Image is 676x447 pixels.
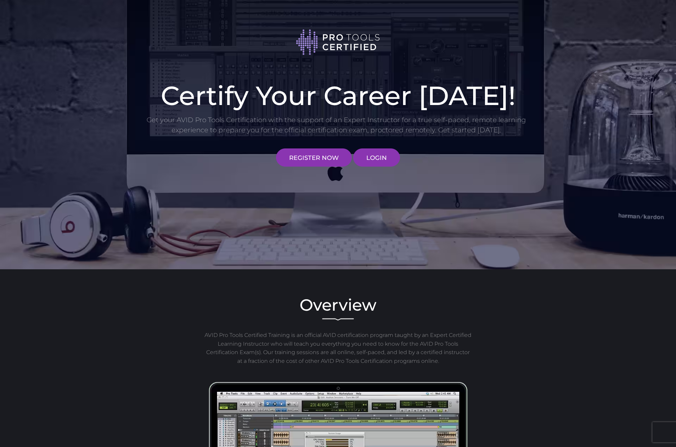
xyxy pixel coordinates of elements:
h1: Certify Your Career [DATE]! [146,82,530,109]
a: LOGIN [353,148,400,167]
p: Get your AVID Pro Tools Certification with the support of an Expert Instructor for a true self-pa... [146,115,527,135]
img: decorative line [322,318,354,321]
h2: Overview [146,297,530,313]
img: Pro Tools Certified logo [296,29,380,56]
a: REGISTER NOW [276,148,352,167]
p: AVID Pro Tools Certified Training is an official AVID certification program taught by an Expert C... [204,331,472,365]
